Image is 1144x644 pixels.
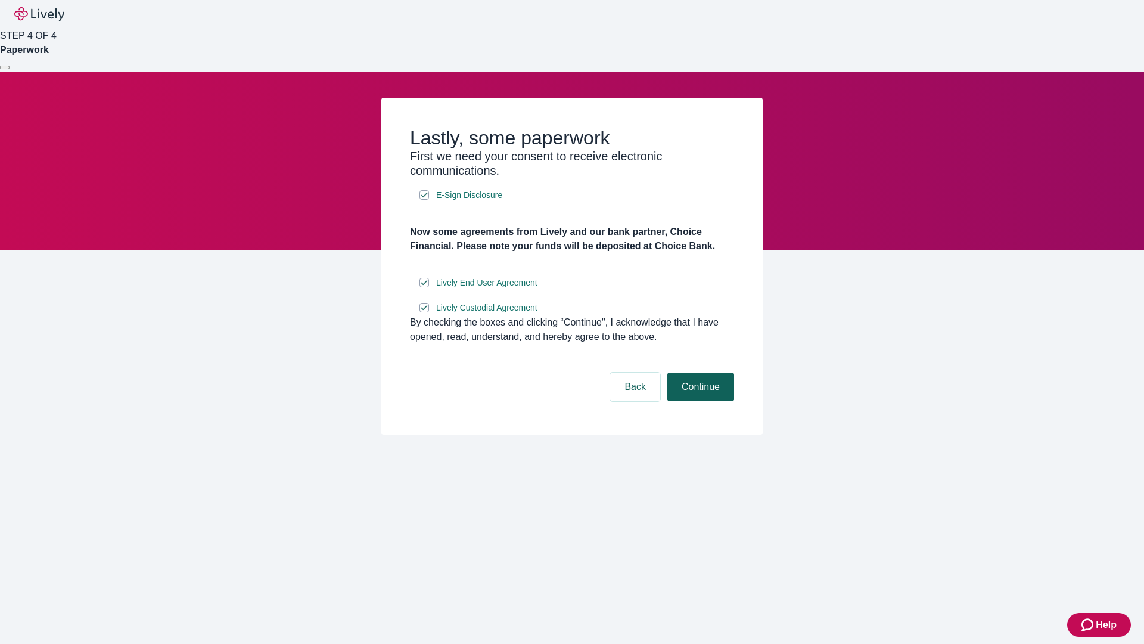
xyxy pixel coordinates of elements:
span: Lively Custodial Agreement [436,302,537,314]
a: e-sign disclosure document [434,301,540,315]
span: Lively End User Agreement [436,277,537,289]
h4: Now some agreements from Lively and our bank partner, Choice Financial. Please note your funds wi... [410,225,734,253]
button: Back [610,373,660,401]
a: e-sign disclosure document [434,275,540,290]
button: Continue [667,373,734,401]
h2: Lastly, some paperwork [410,126,734,149]
button: Zendesk support iconHelp [1067,613,1131,637]
span: E-Sign Disclosure [436,189,502,202]
h3: First we need your consent to receive electronic communications. [410,149,734,178]
span: Help [1096,618,1117,632]
img: Lively [14,7,64,21]
div: By checking the boxes and clicking “Continue", I acknowledge that I have opened, read, understand... [410,315,734,344]
svg: Zendesk support icon [1081,618,1096,632]
a: e-sign disclosure document [434,188,505,203]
